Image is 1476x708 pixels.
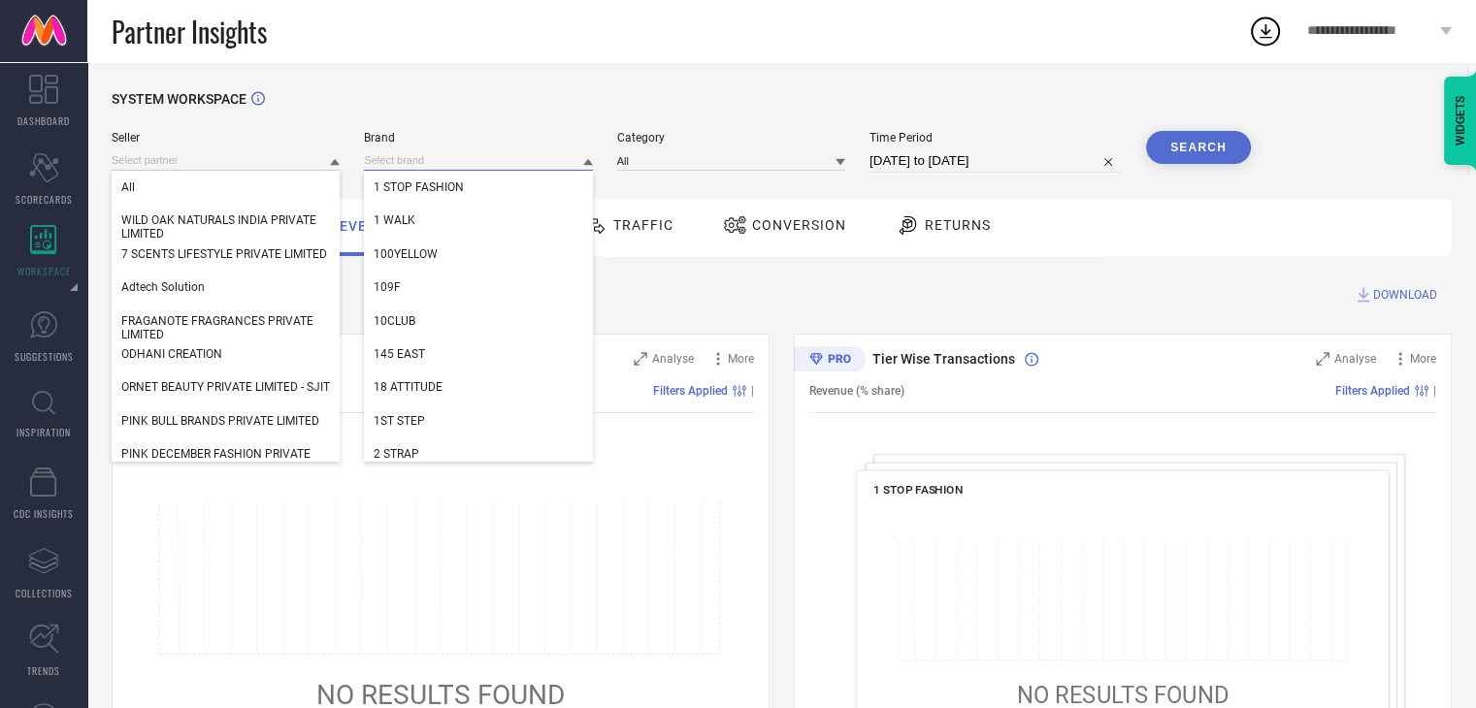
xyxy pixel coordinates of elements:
span: TRENDS [27,663,60,678]
span: DASHBOARD [17,113,70,128]
span: 100YELLOW [374,247,438,261]
svg: Zoom [1316,352,1329,366]
div: Open download list [1248,14,1283,48]
span: SUGGESTIONS [15,349,74,364]
div: PINK BULL BRANDS PRIVATE LIMITED [112,404,340,437]
span: Partner Insights [112,12,267,51]
span: PINK DECEMBER FASHION PRIVATE LIMITED [121,447,330,474]
button: Search [1146,131,1251,164]
span: | [1433,384,1436,398]
span: Conversion [752,217,846,233]
span: SCORECARDS [16,192,73,207]
span: COLLECTIONS [16,586,73,600]
span: DOWNLOAD [1373,285,1437,305]
div: Premium [794,346,866,375]
span: 1 STOP FASHION [374,180,464,194]
span: SYSTEM WORKSPACE [112,91,246,107]
span: WORKSPACE [17,264,71,278]
span: INSPIRATION [16,425,71,439]
svg: Zoom [634,352,647,366]
div: Adtech Solution [112,271,340,304]
span: 1 WALK [374,213,415,227]
span: Seller [112,131,340,145]
span: Time Period [869,131,1122,145]
span: Filters Applied [1335,384,1410,398]
span: PINK BULL BRANDS PRIVATE LIMITED [121,414,319,428]
span: 1ST STEP [374,414,425,428]
span: | [751,384,754,398]
div: 1 WALK [364,204,592,237]
span: ORNET BEAUTY PRIVATE LIMITED - SJIT [121,380,330,394]
div: 10CLUB [364,305,592,338]
input: Select partner [112,150,340,171]
span: Revenue [330,218,396,234]
div: ODHANI CREATION [112,338,340,370]
div: FRAGANOTE FRAGRANCES PRIVATE LIMITED [112,305,340,351]
span: Analyse [652,352,694,366]
div: 145 EAST [364,338,592,370]
span: Revenue (% share) [809,384,904,398]
div: 18 ATTITUDE [364,370,592,403]
span: FRAGANOTE FRAGRANCES PRIVATE LIMITED [121,314,330,341]
span: Brand [364,131,592,145]
div: 1 STOP FASHION [364,171,592,204]
span: 145 EAST [374,347,425,361]
span: 109F [374,280,401,294]
span: Tier Wise Transactions [872,351,1015,367]
div: ORNET BEAUTY PRIVATE LIMITED - SJIT [112,370,340,403]
span: Returns [925,217,991,233]
span: 2 STRAP [374,447,419,461]
span: ODHANI CREATION [121,347,222,361]
div: 100YELLOW [364,238,592,271]
span: Traffic [613,217,673,233]
input: Select time period [869,149,1122,173]
span: 18 ATTITUDE [374,380,443,394]
span: 1 STOP FASHION [873,483,963,497]
div: 7 SCENTS LIFESTYLE PRIVATE LIMITED [112,238,340,271]
span: Adtech Solution [121,280,205,294]
span: 7 SCENTS LIFESTYLE PRIVATE LIMITED [121,247,327,261]
div: 2 STRAP [364,437,592,470]
span: WILD OAK NATURALS INDIA PRIVATE LIMITED [121,213,330,241]
span: 10CLUB [374,314,415,328]
span: All [121,180,135,194]
span: Filters Applied [653,384,728,398]
span: Analyse [1334,352,1376,366]
span: Category [617,131,845,145]
div: 1ST STEP [364,404,592,437]
input: Select brand [364,150,592,171]
div: PINK DECEMBER FASHION PRIVATE LIMITED [112,437,340,484]
div: 109F [364,271,592,304]
span: More [728,352,754,366]
span: More [1410,352,1436,366]
div: All [112,171,340,204]
span: CDC INSIGHTS [14,506,74,521]
div: WILD OAK NATURALS INDIA PRIVATE LIMITED [112,204,340,250]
